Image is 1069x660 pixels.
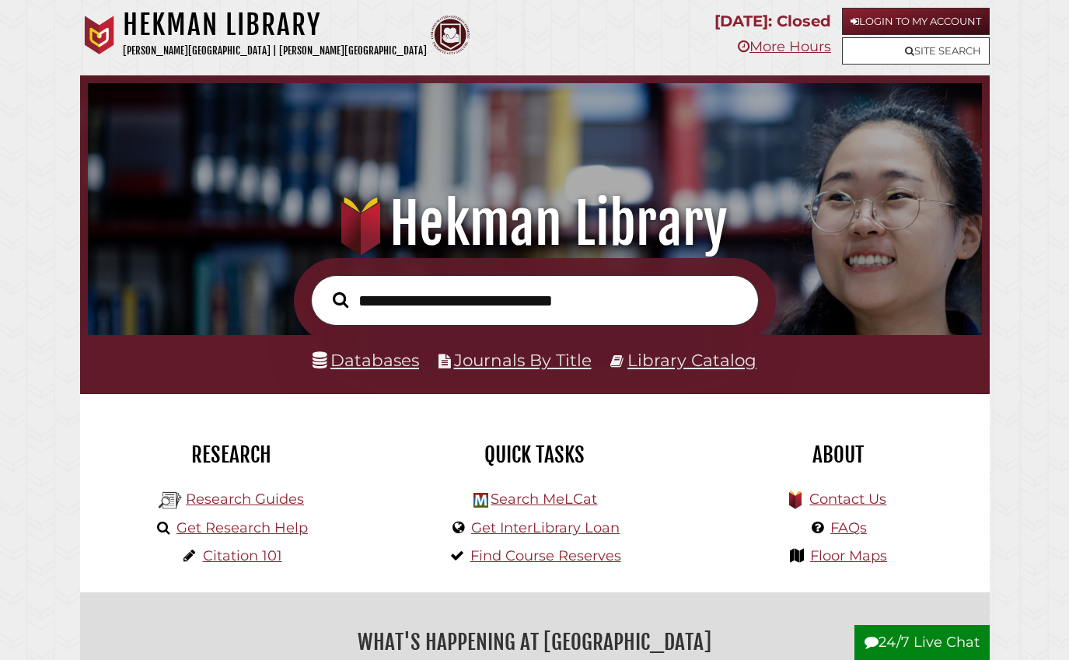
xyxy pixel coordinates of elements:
[176,519,308,536] a: Get Research Help
[203,547,282,564] a: Citation 101
[473,493,488,508] img: Hekman Library Logo
[830,519,867,536] a: FAQs
[325,288,356,312] button: Search
[92,442,372,468] h2: Research
[714,8,831,35] p: [DATE]: Closed
[103,190,966,258] h1: Hekman Library
[454,350,592,370] a: Journals By Title
[431,16,470,54] img: Calvin Theological Seminary
[80,16,119,54] img: Calvin University
[471,519,620,536] a: Get InterLibrary Loan
[738,38,831,55] a: More Hours
[627,350,756,370] a: Library Catalog
[186,491,304,508] a: Research Guides
[810,547,887,564] a: Floor Maps
[491,491,597,508] a: Search MeLCat
[842,37,990,65] a: Site Search
[159,489,182,512] img: Hekman Library Logo
[842,8,990,35] a: Login to My Account
[470,547,621,564] a: Find Course Reserves
[698,442,978,468] h2: About
[809,491,886,508] a: Contact Us
[333,291,348,308] i: Search
[92,624,978,660] h2: What's Happening at [GEOGRAPHIC_DATA]
[313,350,419,370] a: Databases
[123,42,427,60] p: [PERSON_NAME][GEOGRAPHIC_DATA] | [PERSON_NAME][GEOGRAPHIC_DATA]
[395,442,675,468] h2: Quick Tasks
[123,8,427,42] h1: Hekman Library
